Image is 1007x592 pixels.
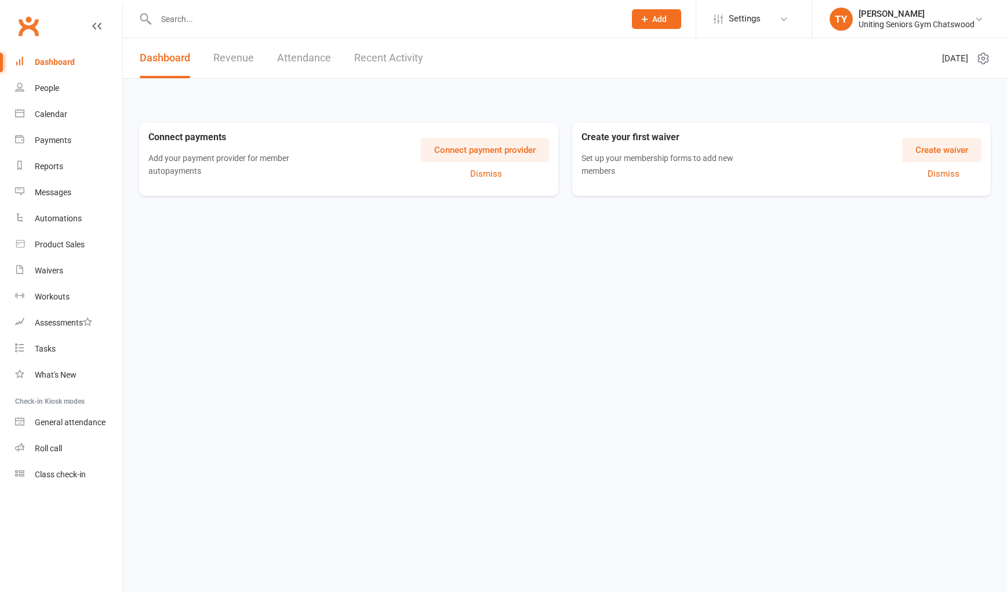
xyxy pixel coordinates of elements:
[905,167,981,181] button: Dismiss
[140,38,190,78] a: Dashboard
[148,152,324,178] p: Add your payment provider for member autopayments
[35,266,63,275] div: Waivers
[15,362,122,388] a: What's New
[942,52,968,65] span: [DATE]
[15,284,122,310] a: Workouts
[35,240,85,249] div: Product Sales
[15,410,122,436] a: General attendance kiosk mode
[15,154,122,180] a: Reports
[15,232,122,258] a: Product Sales
[354,38,423,78] a: Recent Activity
[581,132,769,142] h3: Create your first waiver
[729,6,761,32] span: Settings
[35,136,71,145] div: Payments
[830,8,853,31] div: TY
[15,180,122,206] a: Messages
[35,188,71,197] div: Messages
[35,444,62,453] div: Roll call
[35,470,86,479] div: Class check-in
[152,11,617,27] input: Search...
[15,310,122,336] a: Assessments
[35,214,82,223] div: Automations
[421,138,549,162] button: Connect payment provider
[35,292,70,301] div: Workouts
[15,127,122,154] a: Payments
[35,418,106,427] div: General attendance
[35,162,63,171] div: Reports
[35,318,92,327] div: Assessments
[35,370,77,379] div: What's New
[213,38,254,78] a: Revenue
[35,83,59,93] div: People
[35,109,67,119] div: Calendar
[15,462,122,488] a: Class kiosk mode
[859,9,975,19] div: [PERSON_NAME]
[15,49,122,75] a: Dashboard
[15,336,122,362] a: Tasks
[632,9,681,29] button: Add
[15,436,122,462] a: Roll call
[15,101,122,127] a: Calendar
[15,206,122,232] a: Automations
[35,344,56,353] div: Tasks
[581,152,750,178] p: Set up your membership forms to add new members
[35,57,75,67] div: Dashboard
[15,258,122,284] a: Waivers
[14,12,43,41] a: Clubworx
[859,19,975,30] div: Uniting Seniors Gym Chatswood
[652,14,667,24] span: Add
[902,138,981,162] button: Create waiver
[424,167,549,181] button: Dismiss
[148,132,344,142] h3: Connect payments
[277,38,331,78] a: Attendance
[15,75,122,101] a: People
